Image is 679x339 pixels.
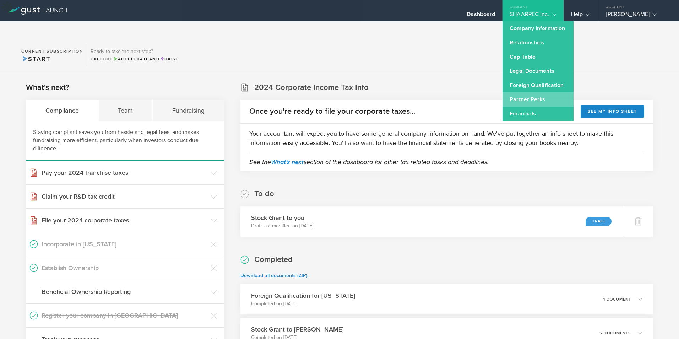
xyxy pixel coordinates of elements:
div: Dashboard [467,11,495,21]
h3: Pay your 2024 franchise taxes [42,168,207,177]
em: See the section of the dashboard for other tax related tasks and deadlines. [249,158,489,166]
p: Your accountant will expect you to have some general company information on hand. We've put toget... [249,129,644,147]
h2: To do [254,189,274,199]
h3: Stock Grant to [PERSON_NAME] [251,325,344,334]
a: Download all documents (ZIP) [240,273,308,279]
div: Stock Grant to youDraft last modified on [DATE]Draft [240,206,623,237]
div: Ready to take the next step?ExploreAccelerateandRaise [87,44,182,66]
div: Staying compliant saves you from hassle and legal fees, and makes fundraising more efficient, par... [26,121,224,161]
div: Explore [91,56,179,62]
p: Completed on [DATE] [251,300,355,307]
span: Start [21,55,50,63]
div: Team [99,100,153,121]
h3: Incorporate in [US_STATE] [42,240,207,249]
h2: Completed [254,254,293,265]
p: Draft last modified on [DATE] [251,222,313,230]
h3: Ready to take the next step? [91,49,179,54]
h3: Foreign Qualification for [US_STATE] [251,291,355,300]
iframe: Chat Widget [643,305,679,339]
h2: Once you're ready to file your corporate taxes... [249,106,415,117]
h3: Claim your R&D tax credit [42,192,207,201]
div: Draft [586,217,612,226]
h3: Register your company in [GEOGRAPHIC_DATA] [42,311,207,320]
h2: What's next? [26,82,69,93]
a: What's next [271,158,304,166]
span: Raise [160,56,179,61]
h2: 2024 Corporate Income Tax Info [254,82,369,93]
div: Help [571,11,590,21]
span: Accelerate [113,56,149,61]
div: Compliance [26,100,99,121]
button: See my info sheet [581,105,644,118]
h3: Beneficial Ownership Reporting [42,287,207,296]
div: [PERSON_NAME] [606,11,667,21]
h3: File your 2024 corporate taxes [42,216,207,225]
div: SHAARPEC Inc. [510,11,556,21]
h3: Stock Grant to you [251,213,313,222]
span: and [113,56,160,61]
p: 1 document [603,297,631,301]
h3: Establish Ownership [42,263,207,273]
p: 5 documents [599,331,631,335]
h2: Current Subscription [21,49,83,53]
div: Fundraising [153,100,224,121]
